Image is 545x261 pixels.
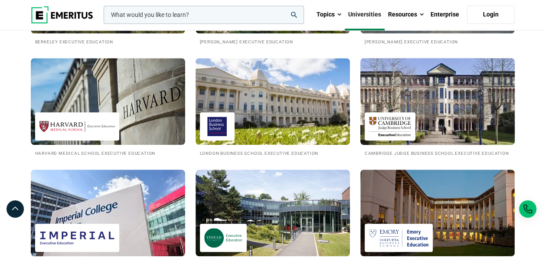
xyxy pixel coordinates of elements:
[365,38,510,45] h2: [PERSON_NAME] Executive Education
[39,117,115,136] img: Harvard Medical School Executive Education
[196,170,350,256] img: Universities We Work With
[39,228,115,248] img: Imperial Executive Education
[352,54,522,149] img: Universities We Work With
[365,149,510,157] h2: Cambridge Judge Business School Executive Education
[369,228,428,248] img: Emory Executive Education
[35,38,181,45] h2: Berkeley Executive Education
[200,38,346,45] h2: [PERSON_NAME] Executive Education
[31,58,185,157] a: Universities We Work With Harvard Medical School Executive Education Harvard Medical School Execu...
[369,117,411,136] img: Cambridge Judge Business School Executive Education
[200,149,346,157] h2: London Business School Executive Education
[196,58,350,145] img: Universities We Work With
[467,6,515,24] a: Login
[196,58,350,157] a: Universities We Work With London Business School Executive Education London Business School Execu...
[35,149,181,157] h2: Harvard Medical School Executive Education
[31,170,185,256] img: Universities We Work With
[204,228,242,248] img: INSEAD Executive Education
[360,58,515,157] a: Universities We Work With Cambridge Judge Business School Executive Education Cambridge Judge Bus...
[204,117,230,136] img: London Business School Executive Education
[104,6,304,24] input: woocommerce-product-search-field-0
[360,170,515,256] img: Universities We Work With
[31,58,185,145] img: Universities We Work With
